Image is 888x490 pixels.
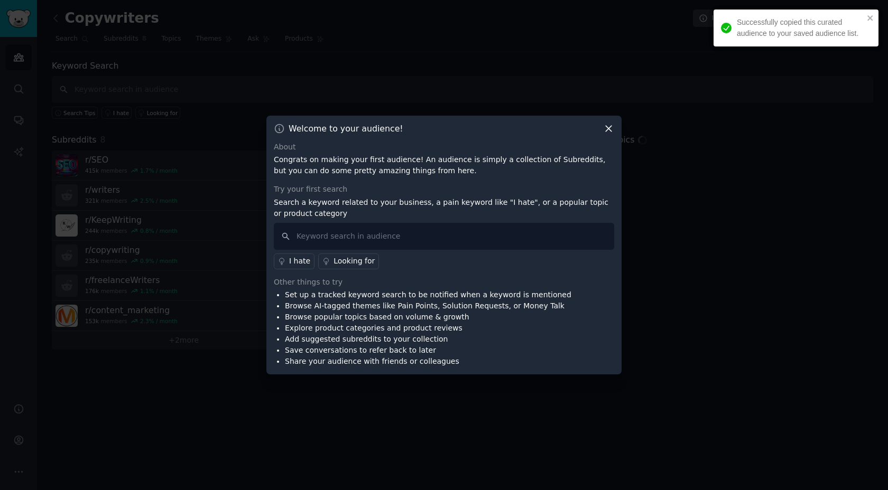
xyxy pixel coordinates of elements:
[285,334,571,345] li: Add suggested subreddits to your collection
[274,154,614,176] p: Congrats on making your first audience! An audience is simply a collection of Subreddits, but you...
[289,123,403,134] h3: Welcome to your audience!
[289,256,310,267] div: I hate
[334,256,375,267] div: Looking for
[285,323,571,334] li: Explore product categories and product reviews
[274,253,314,269] a: I hate
[285,356,571,367] li: Share your audience with friends or colleagues
[285,300,571,312] li: Browse AI-tagged themes like Pain Points, Solution Requests, or Money Talk
[274,223,614,250] input: Keyword search in audience
[867,14,874,22] button: close
[737,17,864,39] div: Successfully copied this curated audience to your saved audience list.
[285,345,571,356] li: Save conversations to refer back to later
[274,142,614,153] div: About
[274,197,614,219] p: Search a keyword related to your business, a pain keyword like "I hate", or a popular topic or pr...
[318,253,379,269] a: Looking for
[274,277,614,288] div: Other things to try
[274,184,614,195] div: Try your first search
[285,289,571,300] li: Set up a tracked keyword search to be notified when a keyword is mentioned
[285,312,571,323] li: Browse popular topics based on volume & growth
